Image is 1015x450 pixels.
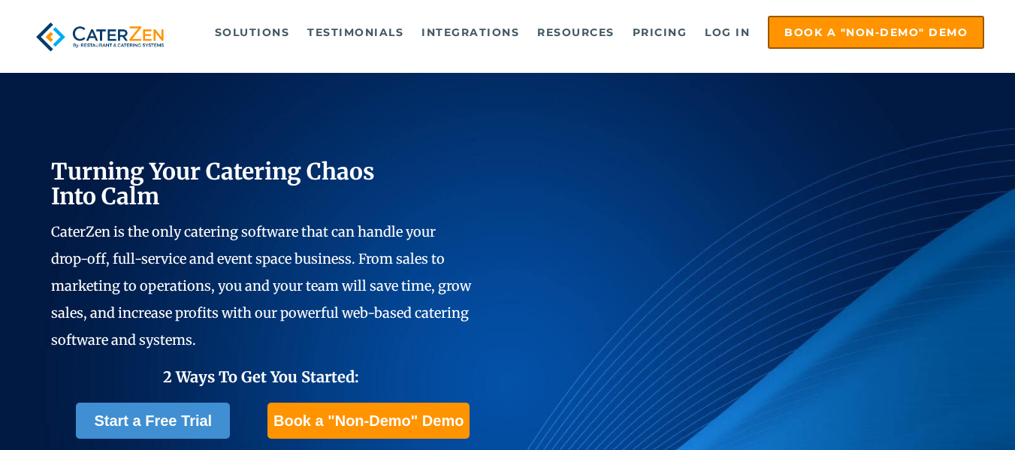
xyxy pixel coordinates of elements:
iframe: Help widget launcher [881,391,998,433]
span: 2 Ways To Get You Started: [163,367,359,386]
span: Turning Your Catering Chaos Into Calm [51,157,375,210]
a: Book a "Non-Demo" Demo [267,403,470,439]
img: caterzen [31,16,170,58]
a: Solutions [207,17,298,47]
a: Testimonials [300,17,411,47]
a: Pricing [625,17,695,47]
a: Log in [697,17,757,47]
a: Integrations [414,17,527,47]
a: Resources [530,17,622,47]
span: CaterZen is the only catering software that can handle your drop-off, full-service and event spac... [51,223,471,349]
a: Book a "Non-Demo" Demo [768,16,984,49]
div: Navigation Menu [194,16,985,49]
a: Start a Free Trial [76,403,230,439]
